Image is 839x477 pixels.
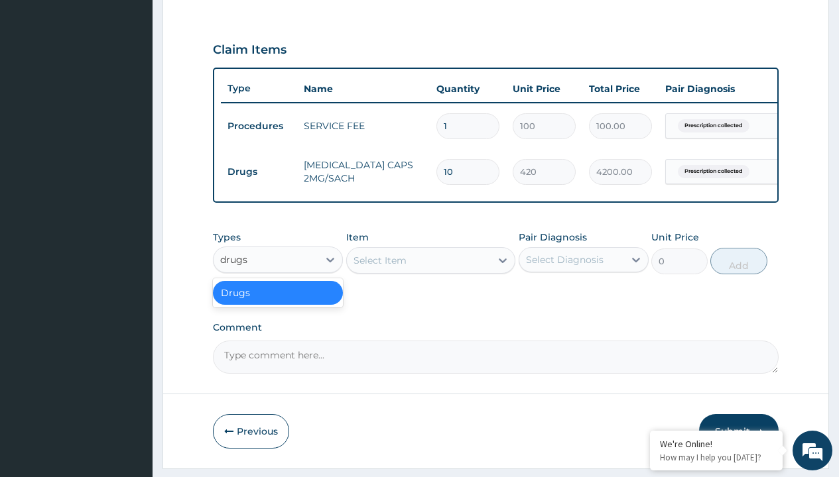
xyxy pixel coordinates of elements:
[69,74,223,91] div: Chat with us now
[519,231,587,244] label: Pair Diagnosis
[660,438,773,450] div: We're Online!
[710,248,767,274] button: Add
[297,152,430,191] td: [MEDICAL_DATA] CAPS 2MG/SACH
[346,231,369,244] label: Item
[678,119,749,132] span: Prescription collected
[213,281,343,305] div: Drugs
[651,231,699,244] label: Unit Price
[678,165,749,178] span: Prescription collected
[213,414,289,449] button: Previous
[354,254,407,267] div: Select Item
[221,160,297,184] td: Drugs
[506,76,582,102] th: Unit Price
[699,414,779,449] button: Submit
[213,232,241,243] label: Types
[660,452,773,463] p: How may I help you today?
[297,76,430,102] th: Name
[221,114,297,138] td: Procedures
[297,113,430,139] td: SERVICE FEE
[218,7,249,38] div: Minimize live chat window
[221,76,297,101] th: Type
[7,328,253,374] textarea: Type your message and hit 'Enter'
[25,66,54,99] img: d_794563401_company_1708531726252_794563401
[582,76,659,102] th: Total Price
[430,76,506,102] th: Quantity
[213,322,779,333] label: Comment
[213,43,287,58] h3: Claim Items
[659,76,805,102] th: Pair Diagnosis
[77,150,183,284] span: We're online!
[526,253,604,266] div: Select Diagnosis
